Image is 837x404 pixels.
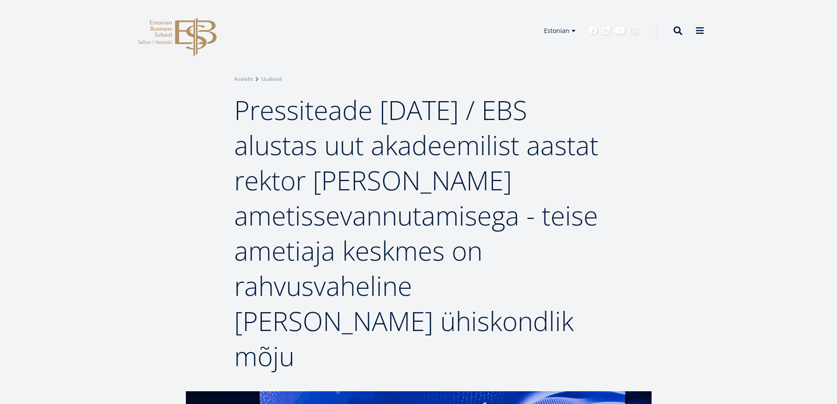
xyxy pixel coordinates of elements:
[261,75,282,84] a: Uudised
[630,26,638,35] a: Instagram
[234,75,253,84] a: Avaleht
[234,92,598,374] span: Pressiteade [DATE] / EBS alustas uut akadeemilist aastat rektor [PERSON_NAME] ametissevannutamise...
[602,26,611,35] a: Linkedin
[615,26,625,35] a: Youtube
[589,26,598,35] a: Facebook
